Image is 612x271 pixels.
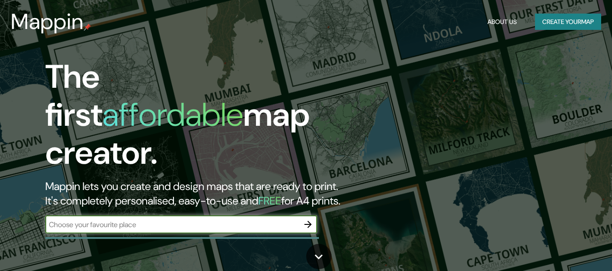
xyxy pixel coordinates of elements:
h1: The first map creator. [45,58,352,179]
button: About Us [484,14,520,30]
h2: Mappin lets you create and design maps that are ready to print. It's completely personalised, eas... [45,179,352,208]
h3: Mappin [11,9,84,34]
h5: FREE [258,194,281,208]
h1: affordable [102,94,243,136]
button: Create yourmap [535,14,601,30]
img: mappin-pin [84,24,91,31]
input: Choose your favourite place [45,219,299,230]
